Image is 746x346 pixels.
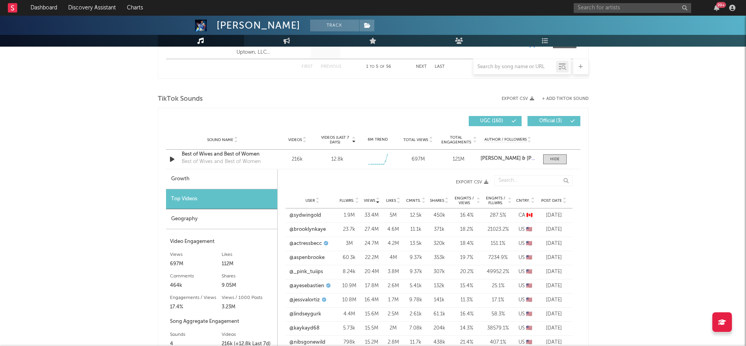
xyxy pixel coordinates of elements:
a: @lindseygurk [289,310,321,318]
div: 10.8M [340,296,359,304]
div: 11.3 % [453,296,480,304]
div: 16.4 % [453,212,480,219]
div: 11.1k [406,226,426,234]
div: 4.6M [385,226,402,234]
div: 697M [170,259,222,269]
div: US [516,282,535,290]
div: 697M [400,156,436,163]
a: Best of Wives and Best of Women [182,150,264,158]
div: 7234.9 % [484,254,512,262]
div: 15.5M [363,324,381,332]
div: US [516,310,535,318]
div: 17.1 % [484,296,512,304]
div: US [516,226,535,234]
span: 🇺🇸 [526,255,532,260]
span: 🇺🇸 [526,326,532,331]
a: @kaykayd68 [289,324,320,332]
div: 1.7M [385,296,402,304]
div: 204k [430,324,449,332]
span: 🇺🇸 [526,340,532,345]
div: [DATE] [539,254,569,262]
input: Search by song name or URL [473,64,556,70]
a: @brooklynkaye [289,226,326,234]
div: Likes [222,250,273,259]
div: 4M [385,254,402,262]
span: 🇨🇦 [526,213,533,218]
span: Fllwrs. [340,198,354,203]
span: 🇺🇸 [526,241,532,246]
div: 19.7 % [453,254,480,262]
span: Total Engagements [440,135,472,145]
div: 10.9M [340,282,359,290]
div: 5M [385,212,402,219]
div: [PERSON_NAME] [217,20,300,31]
div: 16.4M [363,296,381,304]
a: @jessvalortiz [289,296,320,304]
div: Engagements / Views [170,293,222,303]
div: 20.2 % [453,268,480,276]
button: Track [310,20,359,31]
div: 18.4 % [453,240,480,248]
a: @sydwingold [289,212,321,219]
div: Views / 1000 Posts [222,293,273,303]
span: Author / Followers [484,137,527,142]
div: 2.6M [385,282,402,290]
div: [DATE] [539,324,569,332]
button: UGC(160) [469,116,522,126]
span: Engmts / Fllwrs. [484,196,507,205]
span: 🇺🇸 [526,283,532,288]
div: 12.5k [406,212,426,219]
span: Cntry. [516,198,530,203]
div: 2M [385,324,402,332]
div: 60.3k [340,254,359,262]
span: Post Date [541,198,562,203]
button: Export CSV [293,180,488,185]
button: + Add TikTok Sound [534,97,589,101]
span: Videos (last 7 days) [319,135,351,145]
div: 2.5M [385,310,402,318]
div: 17.4% [170,303,222,312]
div: 4.2M [385,240,402,248]
div: 132k [430,282,449,290]
a: [PERSON_NAME] & [PERSON_NAME]-[PERSON_NAME] [480,156,535,161]
a: @aspenbrooke [289,254,325,262]
div: 14.3 % [453,324,480,332]
div: 49952.2 % [484,268,512,276]
span: Shares [430,198,444,203]
span: Engmts / Views [453,196,476,205]
div: 12.8k [331,156,343,163]
div: Song Aggregate Engagement [170,317,273,326]
button: Official(3) [527,116,580,126]
span: 🇺🇸 [526,227,532,232]
div: 307k [430,268,449,276]
div: Video Engagement [170,237,273,246]
a: @_pink_tuiips [289,268,323,276]
div: 15.6M [363,310,381,318]
div: 8.24k [340,268,359,276]
div: 141k [430,296,449,304]
input: Search... [494,175,573,186]
div: US [516,296,535,304]
div: 151.1 % [484,240,512,248]
div: US [516,268,535,276]
div: Views [170,250,222,259]
div: 3.23M [222,303,273,312]
div: US [516,254,535,262]
span: Videos [288,138,302,142]
div: 9.37k [406,254,426,262]
div: 17.8M [363,282,381,290]
div: 58.3 % [484,310,512,318]
div: 121M [440,156,477,163]
div: 320k [430,240,449,248]
div: 9.78k [406,296,426,304]
div: 9.37k [406,268,426,276]
div: Geography [166,209,277,229]
div: [DATE] [539,296,569,304]
div: US [516,240,535,248]
div: 16.4 % [453,310,480,318]
div: 464k [170,281,222,290]
div: CA [516,212,535,219]
div: Growth [166,169,277,189]
div: 5.73k [340,324,359,332]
